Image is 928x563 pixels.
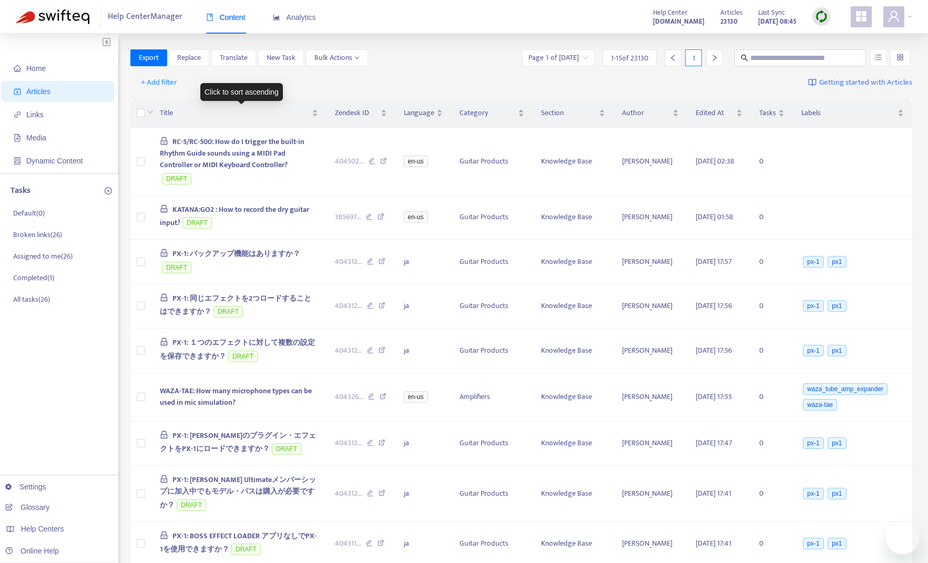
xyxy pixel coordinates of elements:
td: Guitar Products [451,284,533,329]
td: 0 [751,422,793,466]
a: Settings [5,483,46,491]
span: en-us [404,391,428,403]
span: 404326 ... [335,391,363,403]
p: Default ( 0 ) [13,208,45,219]
span: file-image [14,134,21,141]
p: Broken links ( 26 ) [13,229,62,240]
span: PX-1: １つのエフェクトに対して複数の設定を保存できますか？ [160,336,315,362]
span: waza_tube_amp_expander [803,383,888,395]
span: Articles [26,87,50,96]
span: Title [160,107,310,119]
span: [DATE] 17:56 [696,300,732,312]
span: Articles [720,7,742,18]
span: [DATE] 17:55 [696,391,732,403]
span: px-1 [803,488,823,499]
span: px1 [828,538,846,549]
span: lock [160,137,168,145]
td: [PERSON_NAME] [614,240,687,284]
span: DRAFT [182,217,212,229]
span: Section [541,107,597,119]
span: DRAFT [213,306,243,318]
span: New Task [267,52,295,64]
span: search [741,54,748,62]
td: 0 [751,373,793,422]
span: Content [206,13,246,22]
span: down [354,55,360,60]
strong: 23130 [720,16,738,27]
td: Knowledge Base [533,466,614,522]
button: Bulk Actionsdown [306,49,368,66]
td: Guitar Products [451,240,533,284]
span: Help Center [653,7,688,18]
td: Knowledge Base [533,422,614,466]
span: Home [26,64,46,73]
span: Language [404,107,434,119]
span: 404502 ... [335,156,364,167]
span: Labels [801,107,895,119]
a: Getting started with Articles [808,74,912,91]
span: right [711,54,718,62]
span: px-1 [803,256,823,268]
a: Online Help [5,547,59,555]
span: [DATE] 17:57 [696,255,732,268]
span: Last Sync [758,7,785,18]
span: lock [160,531,168,539]
span: Analytics [273,13,316,22]
th: Section [533,99,614,128]
button: unordered-list [870,49,886,66]
p: All tasks ( 26 ) [13,294,50,305]
th: Edited At [687,99,751,128]
span: DRAFT [177,499,206,511]
span: lock [160,431,168,439]
span: 385697 ... [335,211,361,223]
th: Language [395,99,451,128]
td: ja [395,329,451,373]
span: DRAFT [231,544,261,555]
span: DRAFT [162,262,191,273]
span: Edited At [696,107,734,119]
strong: [DATE] 08:45 [758,16,797,27]
button: + Add filter [133,74,185,91]
span: px1 [828,345,846,356]
span: px-1 [803,300,823,312]
span: [DATE] 17:41 [696,487,731,499]
span: book [206,14,213,21]
a: [DOMAIN_NAME] [653,15,705,27]
td: Amplifiers [451,373,533,422]
td: [PERSON_NAME] [614,284,687,329]
span: Help Center Manager [108,7,182,27]
button: Translate [211,49,256,66]
span: lock [160,337,168,346]
span: px1 [828,300,846,312]
span: down [147,109,154,115]
span: PX-1: バックアップ機能はありますか？ [172,248,300,260]
td: 0 [751,128,793,196]
span: link [14,111,21,118]
td: 0 [751,240,793,284]
span: DRAFT [228,351,258,362]
span: home [14,65,21,72]
span: en-us [404,156,428,167]
span: Dynamic Content [26,157,83,165]
p: Tasks [11,185,30,197]
img: sync.dc5367851b00ba804db3.png [815,10,828,23]
p: Assigned to me ( 26 ) [13,251,73,262]
th: Category [451,99,533,128]
td: Guitar Products [451,466,533,522]
span: unordered-list [874,54,882,61]
span: PX-1: 同じエフェクトを2つロードすることはできますか？ [160,292,311,318]
span: Getting started with Articles [819,77,912,89]
span: [DATE] 02:38 [696,155,734,167]
span: en-us [404,211,428,223]
td: ja [395,422,451,466]
span: left [669,54,677,62]
span: 404312 ... [335,345,362,356]
button: Export [130,49,167,66]
span: container [14,157,21,165]
td: 0 [751,284,793,329]
td: 0 [751,466,793,522]
td: [PERSON_NAME] [614,466,687,522]
th: Tasks [751,99,793,128]
div: Click to sort ascending [200,83,283,101]
span: Help Centers [21,525,64,533]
